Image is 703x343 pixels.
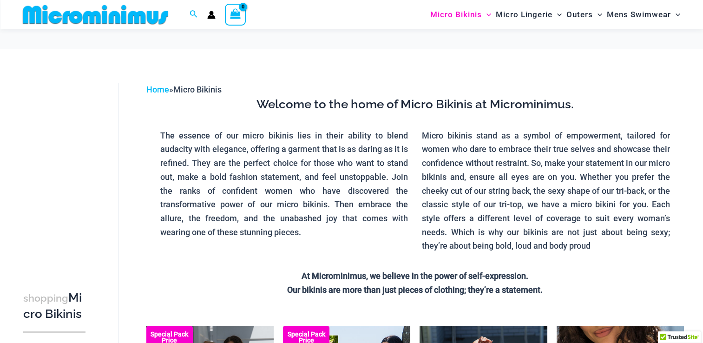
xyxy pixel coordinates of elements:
[153,97,677,112] h3: Welcome to the home of Micro Bikinis at Microminimus.
[146,85,222,94] span: »
[146,85,169,94] a: Home
[552,3,562,26] span: Menu Toggle
[430,3,482,26] span: Micro Bikinis
[23,75,107,261] iframe: TrustedSite Certified
[607,3,671,26] span: Mens Swimwear
[23,290,85,322] h3: Micro Bikinis
[302,271,528,281] strong: At Microminimus, we believe in the power of self-expression.
[671,3,680,26] span: Menu Toggle
[287,285,543,295] strong: Our bikinis are more than just pieces of clothing; they’re a statement.
[422,129,670,253] p: Micro bikinis stand as a symbol of empowerment, tailored for women who dare to embrace their true...
[173,85,222,94] span: Micro Bikinis
[225,4,246,25] a: View Shopping Cart, empty
[593,3,602,26] span: Menu Toggle
[482,3,491,26] span: Menu Toggle
[19,4,172,25] img: MM SHOP LOGO FLAT
[160,129,408,239] p: The essence of our micro bikinis lies in their ability to blend audacity with elegance, offering ...
[427,1,684,28] nav: Site Navigation
[564,3,604,26] a: OutersMenu ToggleMenu Toggle
[190,9,198,20] a: Search icon link
[604,3,683,26] a: Mens SwimwearMenu ToggleMenu Toggle
[207,11,216,19] a: Account icon link
[428,3,493,26] a: Micro BikinisMenu ToggleMenu Toggle
[566,3,593,26] span: Outers
[493,3,564,26] a: Micro LingerieMenu ToggleMenu Toggle
[23,292,68,304] span: shopping
[496,3,552,26] span: Micro Lingerie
